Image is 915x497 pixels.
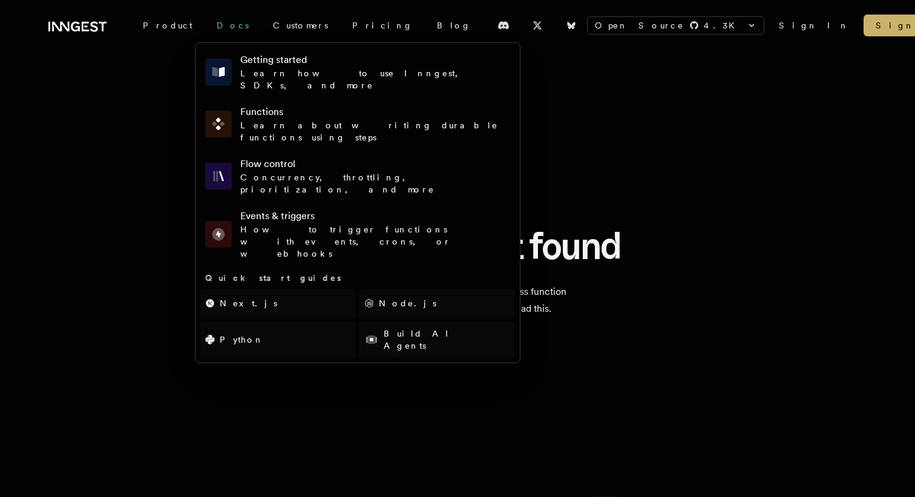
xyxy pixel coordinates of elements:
[200,204,515,265] a: Events & triggersHow to trigger functions with events, crons, or webhooks
[490,16,517,35] a: Discord
[240,68,469,90] span: Learn how to use Inngest, SDKs, and more
[261,15,340,36] a: Customers
[359,289,515,318] a: Node.js
[240,105,510,119] h4: Functions
[359,321,515,358] a: Build AI Agents
[200,321,356,358] a: Python
[240,209,510,223] h4: Events & triggers
[524,16,551,35] a: X
[704,19,742,31] span: 4.3 K
[131,15,205,36] div: Product
[200,100,515,148] a: FunctionsLearn about writing durable functions using steps
[340,15,425,36] a: Pricing
[200,48,515,96] a: Getting startedLearn how to use Inngest, SDKs, and more
[240,53,510,67] h4: Getting started
[240,225,451,258] span: How to trigger functions with events, crons, or webhooks
[779,19,849,31] a: Sign In
[200,289,356,318] a: Next.js
[595,19,684,31] span: Open Source
[558,16,585,35] a: Bluesky
[205,15,261,36] a: Docs
[240,157,510,171] h4: Flow control
[200,272,515,284] h3: Quick start guides
[240,120,498,142] span: Learn about writing durable functions using steps
[200,152,515,200] a: Flow controlConcurrency, throttling, prioritization, and more
[425,15,483,36] a: Blog
[240,173,435,194] span: Concurrency, throttling, prioritization, and more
